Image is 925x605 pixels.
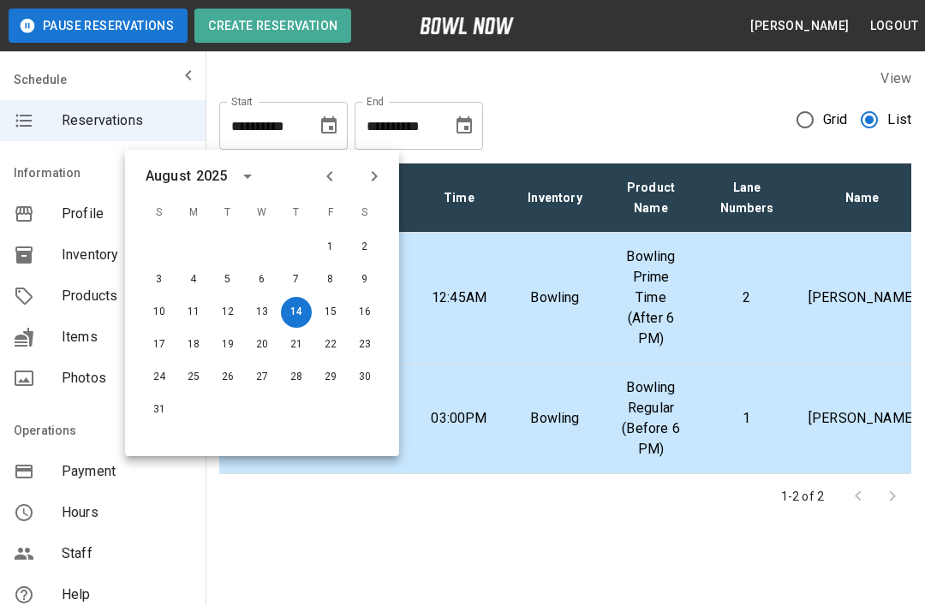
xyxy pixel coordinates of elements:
[281,329,312,360] button: Aug 21, 2025
[212,297,243,328] button: Aug 12, 2025
[349,232,380,263] button: Aug 2, 2025
[617,246,685,349] p: Bowling Prime Time (After 6 PM)
[411,163,507,233] th: Time
[196,166,228,187] div: 2025
[144,196,175,230] span: S
[62,204,192,224] span: Profile
[349,362,380,393] button: Aug 30, 2025
[144,362,175,393] button: Aug 24, 2025
[315,264,346,295] button: Aug 8, 2025
[281,362,312,393] button: Aug 28, 2025
[144,329,175,360] button: Aug 17, 2025
[349,329,380,360] button: Aug 23, 2025
[62,245,192,265] span: Inventory
[281,264,312,295] button: Aug 7, 2025
[315,196,346,230] span: F
[713,288,781,308] p: 2
[247,196,277,230] span: W
[62,286,192,306] span: Products
[521,408,589,429] p: Bowling
[809,288,916,308] p: [PERSON_NAME]
[194,9,351,43] button: Create Reservation
[425,288,493,308] p: 12:45AM
[809,408,916,429] p: [PERSON_NAME]
[62,327,192,347] span: Items
[880,70,911,86] label: View
[212,329,243,360] button: Aug 19, 2025
[178,264,209,295] button: Aug 4, 2025
[315,329,346,360] button: Aug 22, 2025
[62,110,192,131] span: Reservations
[887,110,911,130] span: List
[178,362,209,393] button: Aug 25, 2025
[247,362,277,393] button: Aug 27, 2025
[312,109,346,143] button: Choose date, selected date is Aug 14, 2025
[281,196,312,230] span: T
[144,297,175,328] button: Aug 10, 2025
[781,488,824,505] p: 1-2 of 2
[212,264,243,295] button: Aug 5, 2025
[62,543,192,564] span: Staff
[713,408,781,429] p: 1
[425,408,493,429] p: 03:00PM
[144,264,175,295] button: Aug 3, 2025
[521,288,589,308] p: Bowling
[9,9,188,43] button: Pause Reservations
[62,584,192,605] span: Help
[212,196,243,230] span: T
[247,297,277,328] button: Aug 13, 2025
[507,163,603,233] th: Inventory
[617,377,685,460] p: Bowling Regular (Before 6 PM)
[247,329,277,360] button: Aug 20, 2025
[349,264,380,295] button: Aug 9, 2025
[281,297,312,328] button: Aug 14, 2025
[62,502,192,523] span: Hours
[447,109,481,143] button: Choose date, selected date is Sep 14, 2025
[360,162,389,191] button: Next month
[863,10,925,42] button: Logout
[743,10,856,42] button: [PERSON_NAME]
[178,297,209,328] button: Aug 11, 2025
[699,163,795,233] th: Lane Numbers
[315,297,346,328] button: Aug 15, 2025
[178,196,209,230] span: M
[178,329,209,360] button: Aug 18, 2025
[233,162,262,191] button: calendar view is open, switch to year view
[315,162,344,191] button: Previous month
[420,17,514,34] img: logo
[146,166,191,187] div: August
[62,368,192,389] span: Photos
[349,297,380,328] button: Aug 16, 2025
[349,196,380,230] span: S
[315,362,346,393] button: Aug 29, 2025
[315,232,346,263] button: Aug 1, 2025
[247,264,277,295] button: Aug 6, 2025
[144,394,175,425] button: Aug 31, 2025
[823,110,848,130] span: Grid
[212,362,243,393] button: Aug 26, 2025
[62,461,192,482] span: Payment
[603,163,699,233] th: Product Name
